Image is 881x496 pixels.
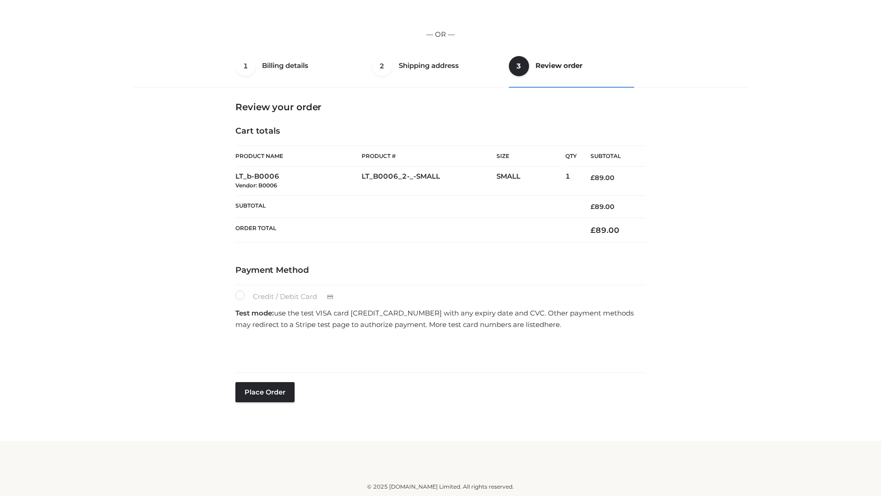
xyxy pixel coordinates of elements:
th: Product Name [235,146,362,167]
bdi: 89.00 [591,203,614,211]
h3: Review your order [235,101,646,113]
td: LT_b-B0006 [235,167,362,196]
th: Qty [565,146,577,167]
th: Size [496,146,561,167]
label: Credit / Debit Card [235,291,343,303]
button: Place order [235,382,295,402]
td: 1 [565,167,577,196]
bdi: 89.00 [591,174,614,182]
img: Credit / Debit Card [322,292,339,303]
th: Order Total [235,218,577,242]
small: Vendor: B0006 [235,182,277,189]
span: £ [591,203,595,211]
span: £ [591,225,596,235]
th: Subtotal [235,195,577,218]
th: Subtotal [577,146,646,167]
bdi: 89.00 [591,225,619,235]
a: here [544,320,560,329]
strong: Test mode: [235,309,274,317]
h4: Cart totals [235,126,646,136]
p: use the test VISA card [CREDIT_CARD_NUMBER] with any expiry date and CVC. Other payment methods m... [235,307,646,331]
td: LT_B0006_2-_-SMALL [362,167,496,196]
span: £ [591,174,595,182]
p: — OR — [136,28,745,40]
div: © 2025 [DOMAIN_NAME] Limited. All rights reserved. [136,482,745,491]
h4: Payment Method [235,265,646,276]
iframe: Secure payment input frame [234,333,644,367]
th: Product # [362,146,496,167]
td: SMALL [496,167,565,196]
